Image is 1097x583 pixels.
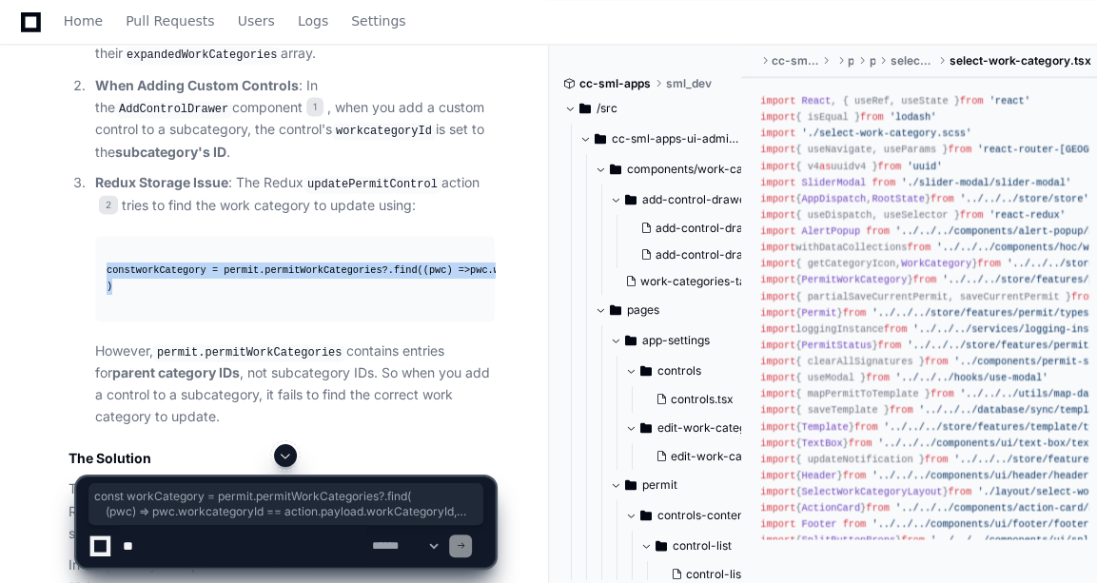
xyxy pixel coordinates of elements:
button: /src [564,93,728,124]
span: Users [238,15,275,27]
span: from [849,437,872,449]
span: controls.tsx [671,392,734,407]
span: import [760,127,795,139]
span: from [1071,291,1095,302]
span: from [884,323,908,335]
span: add-control-drawer.scss [656,221,790,236]
span: from [977,258,1001,269]
button: controls.tsx [648,386,777,413]
span: add-control-drawer [642,192,751,207]
button: add-control-drawer.tsx [633,242,777,268]
span: import [760,274,795,285]
span: select-work-category.tsx [950,53,1091,68]
span: 'react' [989,95,1030,107]
span: import [760,209,795,221]
button: controls [625,356,789,386]
span: components/work-categories-tab [627,162,758,177]
span: import [760,437,795,449]
span: from [925,356,949,367]
span: AppDispatch [801,193,866,204]
span: const [107,264,136,276]
span: from [866,225,890,237]
span: from [878,161,902,172]
svg: Directory [579,97,591,120]
strong: parent category IDs [112,364,240,380]
p: However, contains entries for , not subcategory IDs. So when you add a control to a subcategory, ... [95,340,495,428]
span: from [860,111,884,123]
span: import [760,388,795,399]
button: pages [595,295,758,325]
strong: subcategory's ID [115,144,226,160]
span: RootState [872,193,924,204]
span: from [930,193,954,204]
span: 'uuid' [907,161,942,172]
span: import [760,323,795,335]
span: pwc [429,264,446,276]
span: Permit [801,307,836,319]
span: from [960,209,984,221]
span: permitWorkCategories [264,264,382,276]
span: controls [657,363,701,379]
span: import [760,95,795,107]
span: from [930,388,954,399]
svg: Directory [625,329,637,352]
p: : In the component , when you add a custom control to a subcategory, the control's is set to the . [95,75,495,164]
button: components/work-categories-tab [595,154,758,185]
span: import [760,258,795,269]
span: Settings [351,15,405,27]
span: select-work-category [891,53,934,68]
span: add-control-drawer.tsx [656,247,782,262]
span: from [913,274,937,285]
span: const workCategory = permit.permitWorkCategories?.find( (pwc) => pwc.workcategoryId == action.pay... [94,489,478,519]
span: 'lodash' [890,111,936,123]
span: cc-sml-apps-ui-admin/src [612,131,743,146]
span: app-settings [642,333,710,348]
button: add-control-drawer.scss [633,215,777,242]
span: WorkCategory [901,258,971,269]
span: Pull Requests [126,15,214,27]
span: './slider-modal/slider-modal' [901,177,1071,188]
span: '../../../hooks/use-modal' [895,372,1048,383]
span: import [760,242,795,253]
span: TextBox [801,437,842,449]
span: import [760,177,795,188]
span: sml_dev [666,76,712,91]
div: workCategory = permit. ?. ( pwc. == action. . , ) [107,262,483,295]
span: PermitWorkCategory [801,274,907,285]
span: find [394,264,418,276]
strong: Redux Storage Issue [95,174,228,190]
span: import [760,193,795,204]
span: from [854,421,878,433]
code: AddControlDrawer [115,101,232,118]
span: pages [627,302,659,318]
span: from [948,144,971,155]
span: import [760,404,795,416]
span: import [760,307,795,319]
span: 'react-redux' [989,209,1066,221]
span: import [760,421,795,433]
span: import [760,161,795,172]
span: /src [597,101,617,116]
code: expandedWorkCategories [123,47,281,64]
span: React [801,95,831,107]
span: edit-work-categories/edit-work-catagories-tab [657,420,789,436]
span: as [819,161,831,172]
span: SliderModal [801,177,866,188]
span: import [760,111,795,123]
span: from [907,242,930,253]
strong: When Adding Custom Controls [95,77,299,93]
span: 2 [99,195,118,214]
svg: Directory [640,417,652,439]
svg: Directory [640,360,652,382]
svg: Directory [595,127,606,150]
span: import [760,225,795,237]
span: AlertPopup [801,225,860,237]
button: add-control-drawer [610,185,774,215]
span: work-categories-tab.tsx [640,274,772,289]
span: pages [848,53,853,68]
svg: Directory [625,188,637,211]
span: PermitStatus [801,340,872,351]
button: app-settings [610,325,774,356]
span: permit [869,53,875,68]
span: import [760,372,795,383]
